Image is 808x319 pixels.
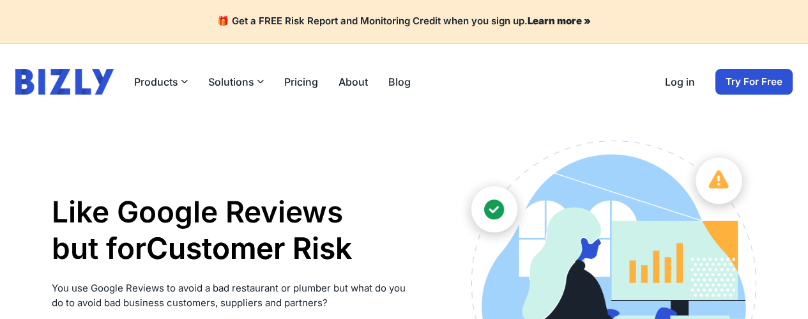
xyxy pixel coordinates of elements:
a: Try For Free [715,69,793,95]
li: Customer Risk [146,227,352,264]
a: Blog [388,74,411,89]
li: Supplier Risk [146,263,352,300]
button: Solutions [208,74,264,89]
a: Learn more » [528,15,591,27]
h4: 🎁 Get a FREE Risk Report and Monitoring Credit when you sign up. [15,15,793,27]
a: About [339,74,368,89]
a: Log in [665,74,695,89]
p: You use Google Reviews to avoid a bad restaurant or plumber but what do you do to avoid bad busin... [52,281,419,310]
button: Products [134,74,188,89]
a: Pricing [284,74,318,89]
h1: Like Google Reviews but for [52,194,419,267]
